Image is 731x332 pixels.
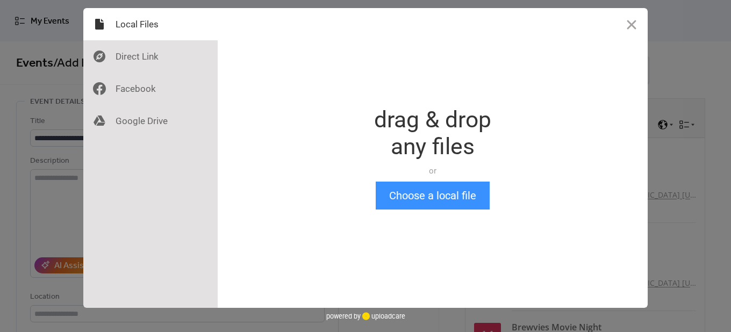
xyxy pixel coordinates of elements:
div: or [374,165,491,176]
div: Direct Link [83,40,218,73]
button: Close [615,8,648,40]
div: Local Files [83,8,218,40]
div: drag & drop any files [374,106,491,160]
a: uploadcare [361,312,405,320]
div: powered by [326,308,405,324]
div: Google Drive [83,105,218,137]
button: Choose a local file [376,182,490,210]
div: Facebook [83,73,218,105]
